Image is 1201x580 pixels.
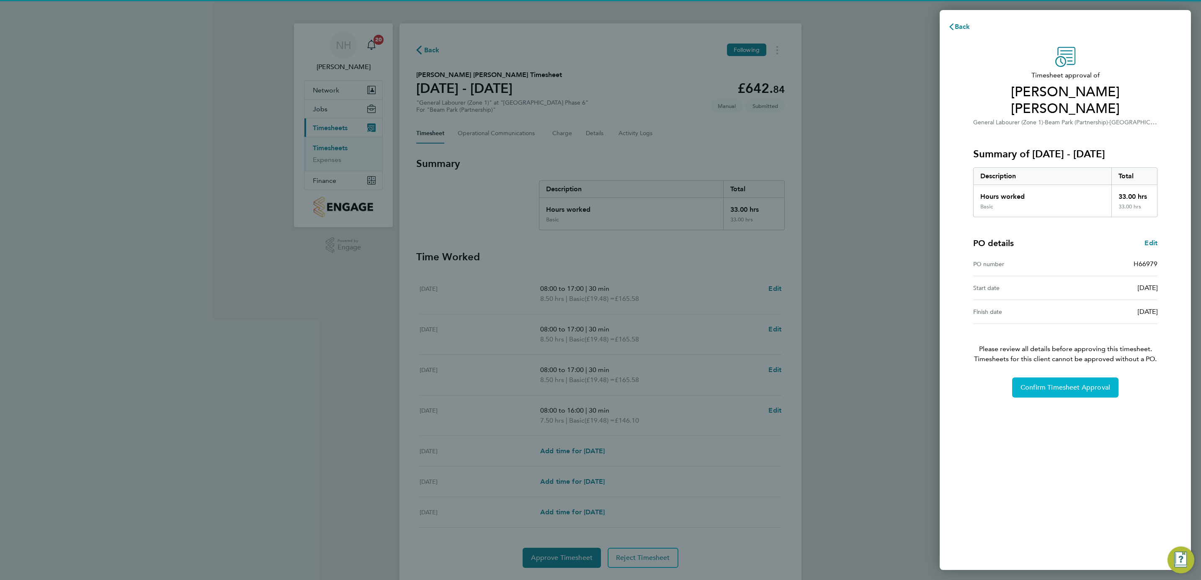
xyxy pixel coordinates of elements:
div: Finish date [973,307,1065,317]
a: Edit [1144,238,1157,248]
div: Basic [980,203,993,210]
span: Beam Park (Partnership) [1045,119,1108,126]
h4: PO details [973,237,1014,249]
span: [PERSON_NAME] [PERSON_NAME] [973,84,1157,117]
div: 33.00 hrs [1111,203,1157,217]
div: PO number [973,259,1065,269]
div: Total [1111,168,1157,185]
div: 33.00 hrs [1111,185,1157,203]
button: Back [940,18,979,35]
div: [DATE] [1065,307,1157,317]
div: Start date [973,283,1065,293]
span: · [1043,119,1045,126]
button: Confirm Timesheet Approval [1012,377,1119,398]
div: Description [974,168,1111,185]
span: [GEOGRAPHIC_DATA] Phase 6 [1110,118,1192,126]
h3: Summary of [DATE] - [DATE] [973,147,1157,161]
p: Please review all details before approving this timesheet. [963,324,1167,364]
span: Back [955,23,970,31]
button: Engage Resource Center [1167,547,1194,573]
span: Timesheet approval of [973,70,1157,80]
span: Edit [1144,239,1157,247]
div: Summary of 22 - 28 Sep 2025 [973,167,1157,217]
span: Confirm Timesheet Approval [1021,383,1110,392]
span: Timesheets for this client cannot be approved without a PO. [963,354,1167,364]
span: · [1108,119,1110,126]
div: [DATE] [1065,283,1157,293]
span: H66979 [1134,260,1157,268]
span: General Labourer (Zone 1) [973,119,1043,126]
div: Hours worked [974,185,1111,203]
